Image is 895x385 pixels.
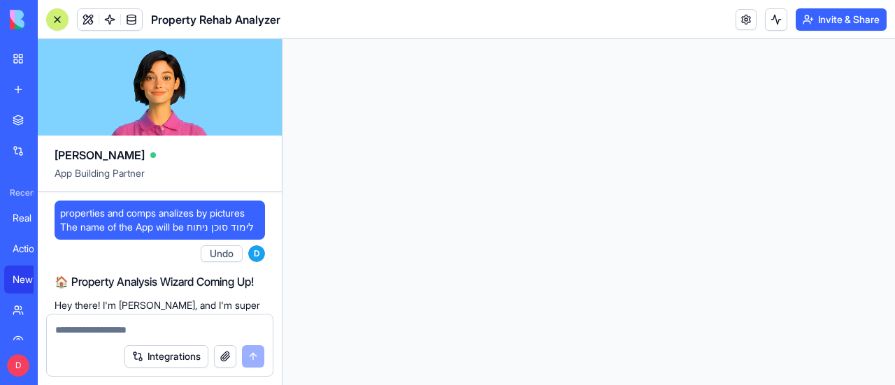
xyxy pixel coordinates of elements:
[201,245,243,262] button: Undo
[4,235,60,263] a: Action
[10,10,96,29] img: logo
[55,298,265,326] p: Hey there! I'm [PERSON_NAME], and I'm super excited to build your property analysis app! 📸
[55,273,265,290] h2: 🏠 Property Analysis Wizard Coming Up!
[13,273,52,286] div: New App
[4,204,60,232] a: Real Estate AI Assistant
[60,206,259,234] span: properties and comps analizes by pictures The name of the App will be לימוד סוכן ניתוח
[13,211,52,225] div: Real Estate AI Assistant
[7,354,29,377] span: D
[124,345,208,368] button: Integrations
[4,187,34,198] span: Recent
[55,166,265,191] span: App Building Partner
[55,147,145,164] span: [PERSON_NAME]
[248,245,265,262] span: D
[151,11,280,28] span: Property Rehab Analyzer
[4,266,60,293] a: New App
[13,242,52,256] div: Action
[796,8,887,31] button: Invite & Share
